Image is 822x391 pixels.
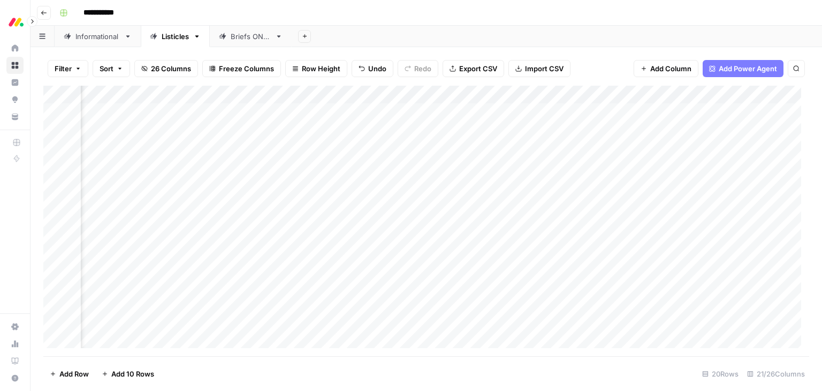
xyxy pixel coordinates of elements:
button: Filter [48,60,88,77]
span: Add Row [59,369,89,379]
a: Opportunities [6,91,24,108]
button: Add Power Agent [703,60,783,77]
button: Workspace: Monday.com [6,9,24,35]
button: Undo [352,60,393,77]
a: Learning Hub [6,352,24,370]
div: Briefs ONLY [231,31,271,42]
button: Add Column [634,60,698,77]
div: Informational [75,31,120,42]
span: Add 10 Rows [111,369,154,379]
span: 26 Columns [151,63,191,74]
a: Usage [6,335,24,352]
span: Add Column [650,63,691,74]
a: Your Data [6,108,24,125]
button: Freeze Columns [202,60,281,77]
span: Undo [368,63,386,74]
div: 21/26 Columns [743,365,809,382]
a: Listicles [141,26,210,47]
a: Home [6,40,24,57]
a: Informational [55,26,141,47]
div: 20 Rows [698,365,743,382]
span: Sort [100,63,113,74]
a: Settings [6,318,24,335]
a: Briefs ONLY [210,26,292,47]
a: Insights [6,74,24,91]
span: Import CSV [525,63,564,74]
button: Help + Support [6,370,24,387]
span: Freeze Columns [219,63,274,74]
span: Row Height [302,63,340,74]
span: Add Power Agent [719,63,777,74]
button: Export CSV [443,60,504,77]
div: Listicles [162,31,189,42]
a: Browse [6,57,24,74]
button: Redo [398,60,438,77]
button: Sort [93,60,130,77]
button: 26 Columns [134,60,198,77]
button: Import CSV [508,60,570,77]
button: Add Row [43,365,95,382]
span: Filter [55,63,72,74]
button: Add 10 Rows [95,365,161,382]
span: Export CSV [459,63,497,74]
img: Monday.com Logo [6,12,26,32]
span: Redo [414,63,431,74]
button: Row Height [285,60,347,77]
